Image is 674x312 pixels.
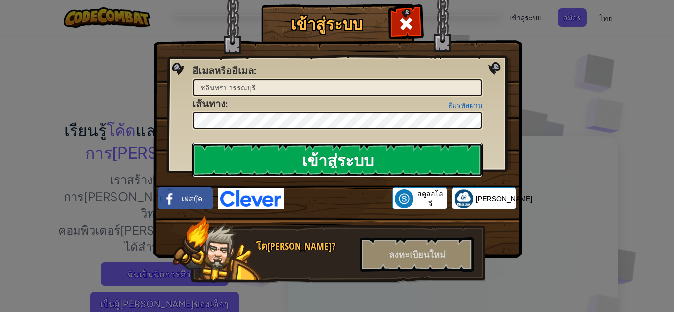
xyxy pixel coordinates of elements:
[284,188,392,209] iframe: สามารถทำได้ด้วย Google
[192,97,225,110] font: เส้นทาง
[476,195,532,203] font: [PERSON_NAME]
[218,188,284,209] img: clever-logo-blue.png
[182,195,202,203] font: เฟสบุ๊ค
[160,189,179,208] img: facebook_small.png
[389,248,446,261] font: ลงทะเบียนใหม่
[254,64,256,77] font: :
[291,13,362,35] font: เข้าสู่ระบบ
[192,64,254,77] font: อีเมลหรืออีเมล
[256,240,336,253] font: โต[PERSON_NAME]?
[448,102,483,109] a: ลืมรหัสผ่าน
[417,190,443,208] font: สคูลอโลจี
[225,97,228,110] font: :
[454,189,473,208] img: classlink-logo-small.png
[192,143,483,177] input: เข้าสู่ระบบ
[395,189,413,208] img: schoology.png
